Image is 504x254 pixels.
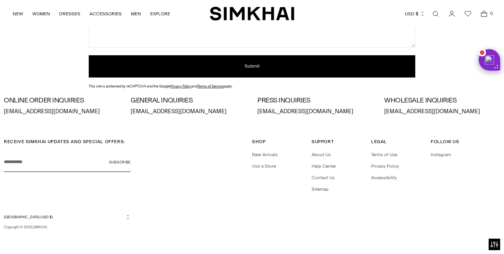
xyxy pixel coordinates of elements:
[109,153,131,172] button: Subscribe
[252,163,276,169] a: Vist a Store
[431,139,459,144] span: Follow Us
[13,5,23,22] a: NEW
[488,10,495,17] span: 0
[197,84,224,88] a: Terms of Service
[384,97,500,104] h3: WHOLESALE INQUIRIES
[170,84,192,88] a: Privacy Policy
[131,97,247,104] h3: GENERAL INQUIRIES
[428,6,443,21] a: Open search modal
[371,163,399,169] a: Privacy Policy
[405,5,425,22] button: USD $
[6,225,77,248] iframe: Sign Up via Text for Offers
[444,6,459,21] a: Go to the account page
[460,6,476,21] a: Wishlist
[4,214,131,220] button: [GEOGRAPHIC_DATA] (USD $)
[4,139,125,144] span: RECEIVE SIMKHAI UPDATES AND SPECIAL OFFERS:
[384,107,500,116] p: [EMAIL_ADDRESS][DOMAIN_NAME]
[252,139,265,144] span: Shop
[371,152,397,157] a: Terms of Use
[4,97,120,104] h3: ONLINE ORDER INQUIRIES
[312,163,336,169] a: Help Center
[312,186,328,192] a: Sitemap
[371,175,397,180] a: Accessibility
[476,6,492,21] a: Open cart modal
[59,5,80,22] a: DRESSES
[131,107,247,116] p: [EMAIL_ADDRESS][DOMAIN_NAME]
[90,5,122,22] a: ACCESSORIES
[89,84,415,89] div: This site is protected by reCAPTCHA and the Google and apply.
[210,6,294,21] a: SIMKHAI
[257,97,373,104] h3: PRESS INQUIRIES
[89,55,415,78] button: Submit
[431,152,451,157] a: Instagram
[131,5,141,22] a: MEN
[312,175,335,180] a: Contact Us
[4,107,120,116] p: [EMAIL_ADDRESS][DOMAIN_NAME]
[312,139,334,144] span: Support
[4,224,131,230] p: Copyright © 2025, .
[312,152,331,157] a: About Us
[371,139,387,144] span: Legal
[150,5,170,22] a: EXPLORE
[252,152,278,157] a: New Arrivals
[257,107,373,116] p: [EMAIL_ADDRESS][DOMAIN_NAME]
[32,5,50,22] a: WOMEN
